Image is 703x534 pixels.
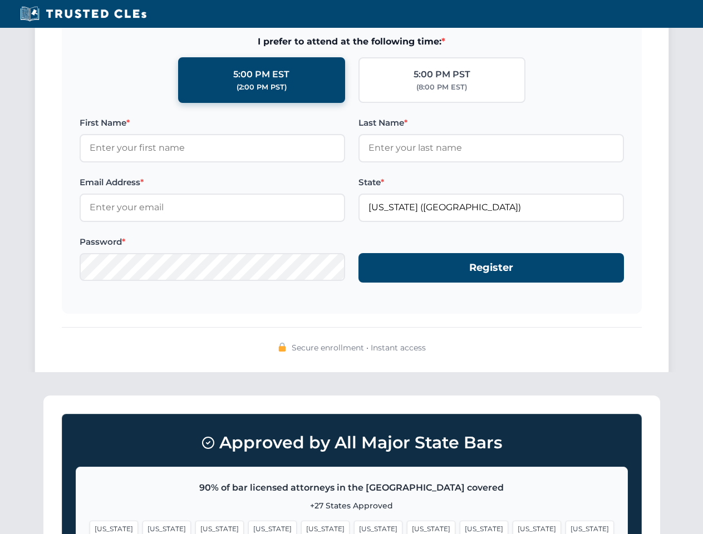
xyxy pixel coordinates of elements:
[90,500,614,512] p: +27 States Approved
[80,134,345,162] input: Enter your first name
[414,67,470,82] div: 5:00 PM PST
[80,194,345,221] input: Enter your email
[358,116,624,130] label: Last Name
[76,428,628,458] h3: Approved by All Major State Bars
[17,6,150,22] img: Trusted CLEs
[80,176,345,189] label: Email Address
[80,235,345,249] label: Password
[292,342,426,354] span: Secure enrollment • Instant access
[237,82,287,93] div: (2:00 PM PST)
[80,34,624,49] span: I prefer to attend at the following time:
[278,343,287,352] img: 🔒
[90,481,614,495] p: 90% of bar licensed attorneys in the [GEOGRAPHIC_DATA] covered
[358,253,624,283] button: Register
[358,194,624,221] input: Florida (FL)
[358,176,624,189] label: State
[80,116,345,130] label: First Name
[233,67,289,82] div: 5:00 PM EST
[358,134,624,162] input: Enter your last name
[416,82,467,93] div: (8:00 PM EST)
